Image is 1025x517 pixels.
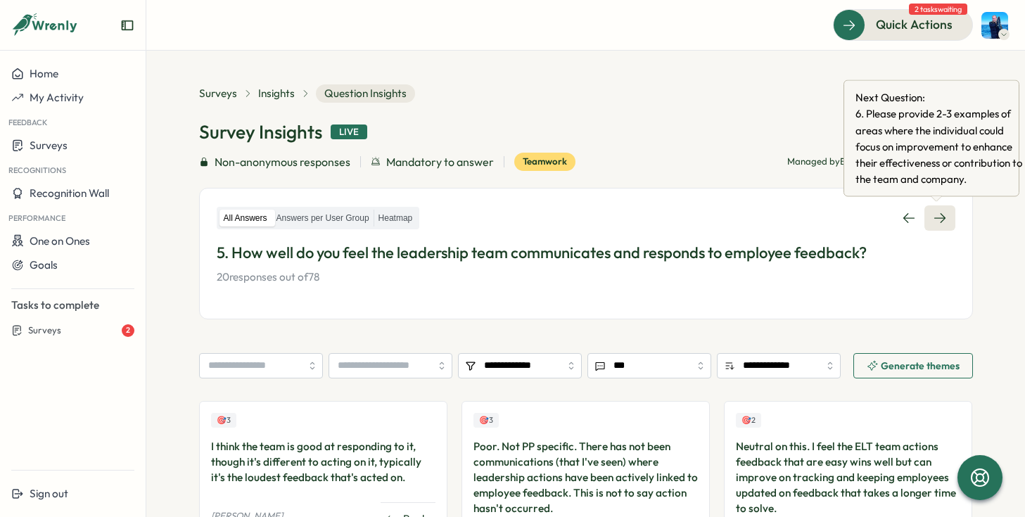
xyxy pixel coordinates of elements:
div: Poor. Not PP specific. There has not been communications (that I've seen) where leadership action... [473,439,698,516]
span: Next Question: [855,89,1024,106]
h1: Survey Insights [199,120,322,144]
a: Surveys [199,86,237,101]
div: Live [331,125,367,140]
span: 2 tasks waiting [909,4,967,15]
div: Upvotes [736,413,761,428]
span: Sign out [30,487,68,500]
span: Surveys [30,139,68,152]
span: Question Insights [316,84,415,103]
span: One on Ones [30,234,90,248]
span: Mandatory to answer [386,153,494,171]
span: Quick Actions [876,15,953,34]
label: Answers per User Group [272,210,374,227]
div: Teamwork [514,153,575,171]
p: 5. How well do you feel the leadership team communicates and responds to employee feedback? [217,242,955,264]
span: Barbs [840,155,865,167]
button: Expand sidebar [120,18,134,32]
span: My Activity [30,91,84,104]
span: Non-anonymous responses [215,153,350,171]
label: Heatmap [374,210,417,227]
label: All Answers [219,210,272,227]
p: Managed by [787,155,865,168]
div: Upvotes [211,413,236,428]
p: 20 responses out of 78 [217,269,955,285]
div: Upvotes [473,413,499,428]
img: Henry Innis [981,12,1008,39]
button: Quick Actions [833,9,973,40]
div: Neutral on this. I feel the ELT team actions feedback that are easy wins well but can improve on ... [736,439,960,516]
span: Home [30,67,58,80]
div: I think the team is good at responding to it, though it's different to acting on it, typically it... [211,439,435,485]
p: Tasks to complete [11,298,134,313]
div: 2 [122,324,134,337]
span: Surveys [28,324,61,337]
a: Insights [258,86,295,101]
span: Goals [30,258,58,272]
span: Generate themes [881,361,960,371]
span: Recognition Wall [30,186,109,200]
span: 6 . Please provide 2-3 examples of areas where the individual could focus on improvement to enhan... [855,106,1024,187]
button: Generate themes [853,353,973,378]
